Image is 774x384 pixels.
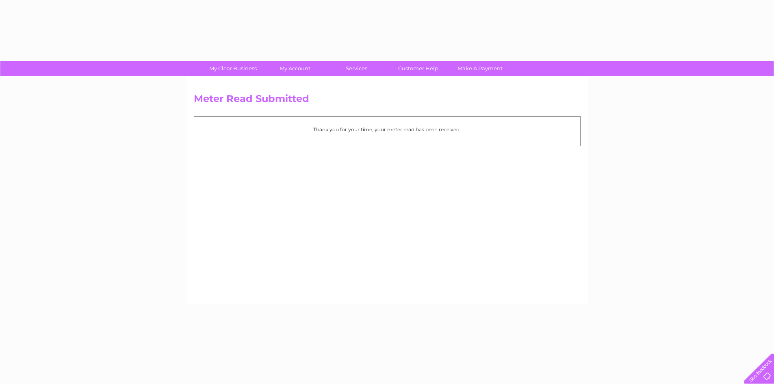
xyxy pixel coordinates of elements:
[323,61,390,76] a: Services
[447,61,514,76] a: Make A Payment
[198,126,576,133] p: Thank you for your time, your meter read has been received.
[261,61,328,76] a: My Account
[385,61,452,76] a: Customer Help
[199,61,267,76] a: My Clear Business
[194,93,581,108] h2: Meter Read Submitted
